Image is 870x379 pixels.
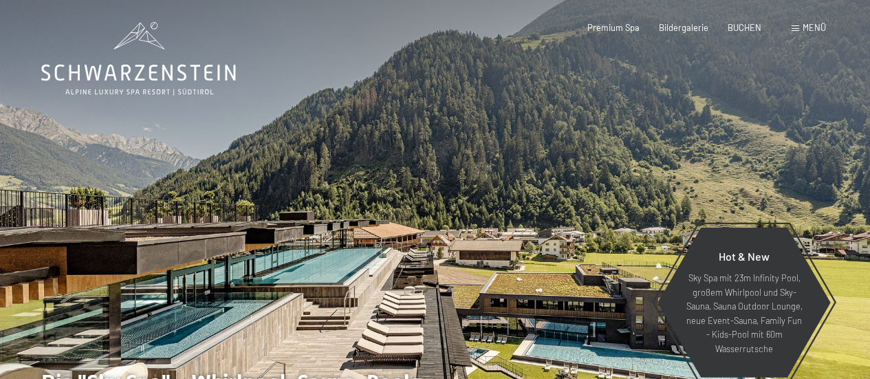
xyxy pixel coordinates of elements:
[728,22,761,33] a: BUCHEN
[587,22,640,33] a: Premium Spa
[803,22,826,33] span: Menü
[719,250,770,263] span: Hot & New
[684,271,804,356] p: Sky Spa mit 23m Infinity Pool, großem Whirlpool und Sky-Sauna, Sauna Outdoor Lounge, neue Event-S...
[657,227,831,378] a: Hot & New Sky Spa mit 23m Infinity Pool, großem Whirlpool und Sky-Sauna, Sauna Outdoor Lounge, ne...
[659,22,708,33] a: Bildergalerie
